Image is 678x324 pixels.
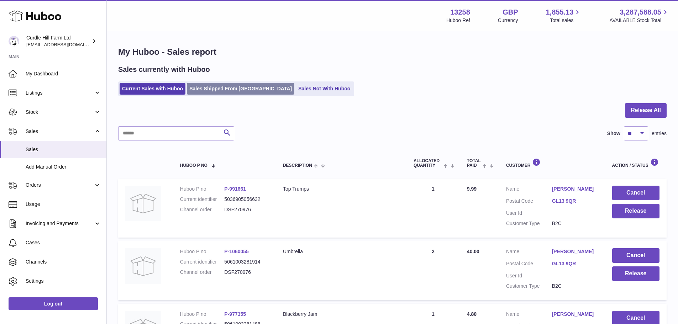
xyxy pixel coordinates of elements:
[26,109,94,116] span: Stock
[552,186,598,192] a: [PERSON_NAME]
[224,196,269,203] dd: 5036905056632
[9,297,98,310] a: Log out
[26,239,101,246] span: Cases
[26,278,101,285] span: Settings
[224,249,249,254] a: P-1060055
[552,198,598,205] a: GL13 9QR
[506,220,552,227] dt: Customer Type
[625,103,667,118] button: Release All
[180,196,225,203] dt: Current identifier
[26,90,94,96] span: Listings
[283,311,399,318] div: Blackberry Jam
[26,259,101,265] span: Channels
[546,7,582,24] a: 1,855.13 Total sales
[180,269,225,276] dt: Channel order
[26,42,105,47] span: [EMAIL_ADDRESS][DOMAIN_NAME]
[467,186,477,192] span: 9.99
[26,34,90,48] div: Curdle Hill Farm Ltd
[26,201,101,208] span: Usage
[180,248,225,255] dt: Huboo P no
[406,179,460,238] td: 1
[552,283,598,290] dd: B2C
[467,249,479,254] span: 40.00
[552,311,598,318] a: [PERSON_NAME]
[612,186,659,200] button: Cancel
[224,206,269,213] dd: DSF270976
[612,204,659,218] button: Release
[414,159,442,168] span: ALLOCATED Quantity
[406,241,460,300] td: 2
[506,311,552,319] dt: Name
[506,283,552,290] dt: Customer Type
[180,259,225,265] dt: Current identifier
[283,163,312,168] span: Description
[180,186,225,192] dt: Huboo P no
[612,158,659,168] div: Action / Status
[283,248,399,255] div: Umbrella
[120,83,185,95] a: Current Sales with Huboo
[125,248,161,284] img: no-photo.jpg
[612,248,659,263] button: Cancel
[180,311,225,318] dt: Huboo P no
[224,269,269,276] dd: DSF270976
[609,7,669,24] a: 3,287,588.05 AVAILABLE Stock Total
[652,130,667,137] span: entries
[546,7,574,17] span: 1,855.13
[506,186,552,194] dt: Name
[118,65,210,74] h2: Sales currently with Huboo
[224,186,246,192] a: P-991661
[118,46,667,58] h1: My Huboo - Sales report
[446,17,470,24] div: Huboo Ref
[607,130,620,137] label: Show
[467,311,477,317] span: 4.80
[467,159,481,168] span: Total paid
[26,220,94,227] span: Invoicing and Payments
[125,186,161,221] img: no-photo.jpg
[26,70,101,77] span: My Dashboard
[283,186,399,192] div: Top Trumps
[552,248,598,255] a: [PERSON_NAME]
[26,128,94,135] span: Sales
[506,260,552,269] dt: Postal Code
[498,17,518,24] div: Currency
[180,206,225,213] dt: Channel order
[26,164,101,170] span: Add Manual Order
[506,210,552,217] dt: User Id
[612,266,659,281] button: Release
[550,17,582,24] span: Total sales
[187,83,294,95] a: Sales Shipped From [GEOGRAPHIC_DATA]
[26,146,101,153] span: Sales
[506,272,552,279] dt: User Id
[26,182,94,188] span: Orders
[503,7,518,17] strong: GBP
[450,7,470,17] strong: 13258
[224,311,246,317] a: P-977355
[552,260,598,267] a: GL13 9QR
[506,248,552,257] dt: Name
[552,220,598,227] dd: B2C
[224,259,269,265] dd: 5061003281914
[180,163,207,168] span: Huboo P no
[506,198,552,206] dt: Postal Code
[620,7,661,17] span: 3,287,588.05
[506,158,598,168] div: Customer
[609,17,669,24] span: AVAILABLE Stock Total
[296,83,353,95] a: Sales Not With Huboo
[9,36,19,47] img: internalAdmin-13258@internal.huboo.com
